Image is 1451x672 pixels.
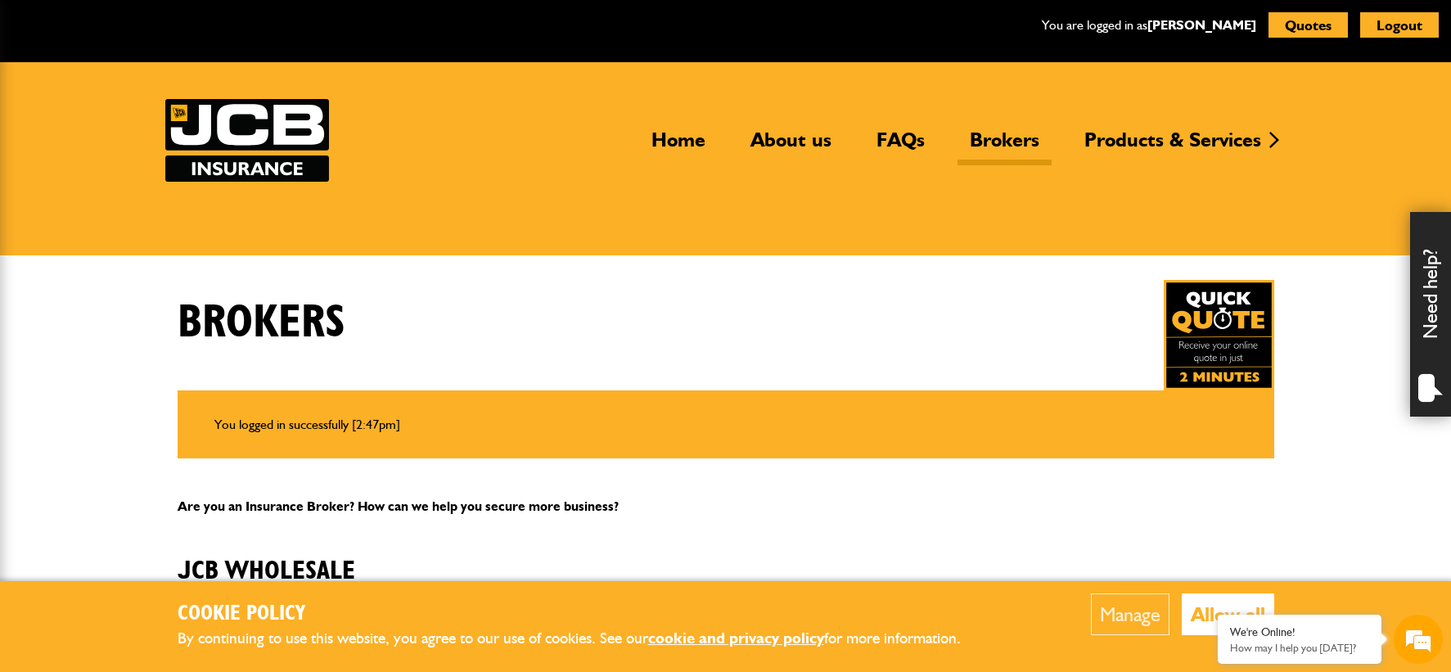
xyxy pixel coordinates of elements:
p: You are logged in as [1042,15,1256,36]
img: JCB Insurance Services logo [165,99,329,182]
img: Quick Quote [1164,280,1274,390]
a: Home [639,128,718,165]
button: Allow all [1182,593,1274,635]
button: Quotes [1268,12,1348,38]
a: FAQs [864,128,937,165]
h1: Brokers [178,295,345,350]
a: [PERSON_NAME] [1147,17,1256,33]
a: Brokers [958,128,1052,165]
p: Are you an Insurance Broker? How can we help you secure more business? [178,496,1274,517]
button: Manage [1091,593,1169,635]
div: We're Online! [1230,625,1369,639]
p: How may I help you today? [1230,642,1369,654]
h2: Cookie Policy [178,602,988,627]
div: Need help? [1410,212,1451,417]
a: cookie and privacy policy [648,629,824,647]
a: JCB Insurance Services [165,99,329,182]
p: By continuing to use this website, you agree to our use of cookies. See our for more information. [178,626,988,652]
a: About us [738,128,844,165]
button: Logout [1360,12,1439,38]
h2: JCB Wholesale [178,530,1274,586]
li: You logged in successfully [2:47pm] [214,414,1237,435]
a: Get your insurance quote in just 2-minutes [1164,280,1274,390]
a: Products & Services [1072,128,1273,165]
